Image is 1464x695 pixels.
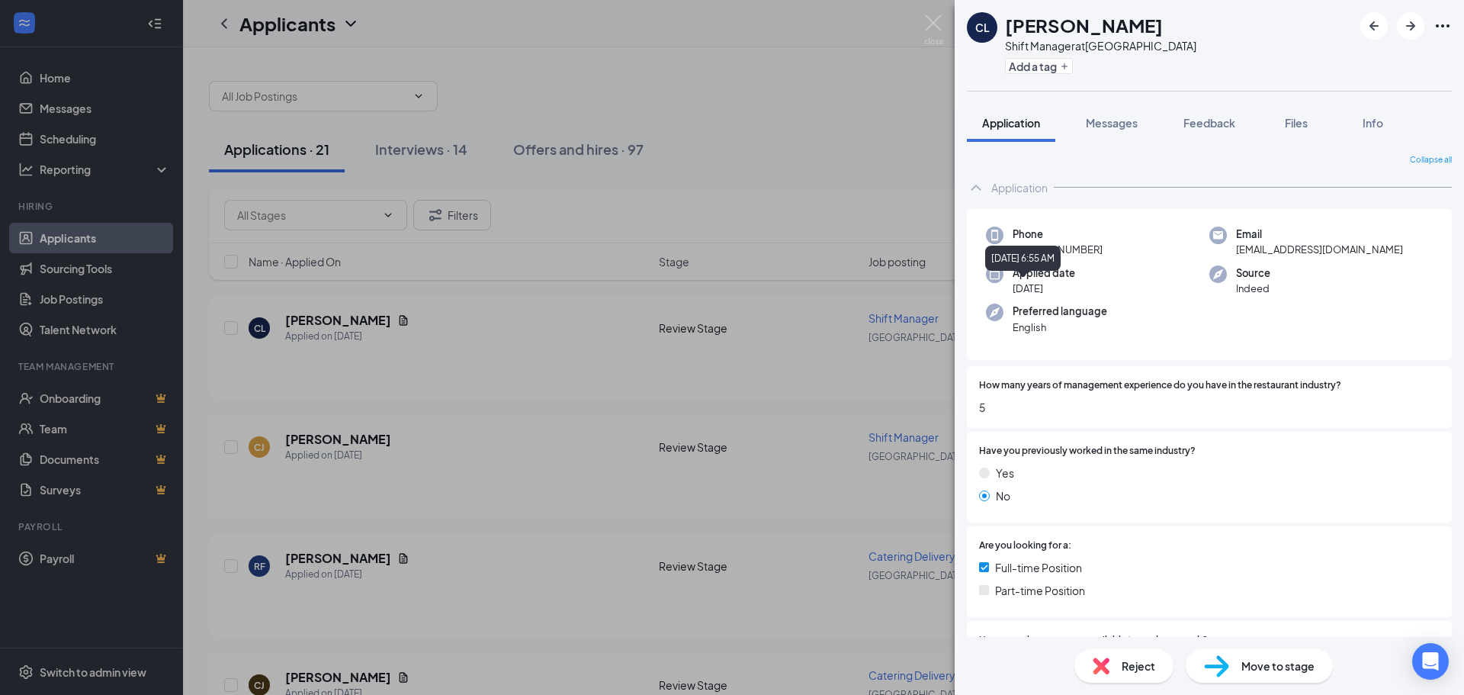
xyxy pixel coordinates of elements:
[975,20,990,35] div: CL
[1412,643,1449,680] div: Open Intercom Messenger
[1183,116,1235,130] span: Feedback
[1241,658,1315,674] span: Move to stage
[1410,154,1452,166] span: Collapse all
[1285,116,1308,130] span: Files
[1013,242,1103,257] span: [PHONE_NUMBER]
[1433,17,1452,35] svg: Ellipses
[979,633,1208,648] span: How many hours are you available to work per week?
[1236,242,1403,257] span: [EMAIL_ADDRESS][DOMAIN_NAME]
[1363,116,1383,130] span: Info
[1397,12,1424,40] button: ArrowRight
[996,465,1014,481] span: Yes
[1401,17,1420,35] svg: ArrowRight
[979,399,1440,416] span: 5
[1013,304,1107,319] span: Preferred language
[979,444,1196,459] span: Have you previously worked in the same industry?
[1013,281,1075,296] span: [DATE]
[982,116,1040,130] span: Application
[979,378,1341,393] span: How many years of management experience do you have in the restaurant industry?
[1086,116,1138,130] span: Messages
[985,246,1061,271] div: [DATE] 6:55 AM
[991,180,1048,195] div: Application
[996,487,1010,504] span: No
[1360,12,1388,40] button: ArrowLeftNew
[995,582,1085,599] span: Part-time Position
[995,559,1082,576] span: Full-time Position
[1013,320,1107,335] span: English
[1236,265,1270,281] span: Source
[979,539,1071,553] span: Are you looking for a:
[967,179,985,197] svg: ChevronUp
[1236,227,1403,242] span: Email
[1005,58,1073,74] button: PlusAdd a tag
[1122,658,1155,674] span: Reject
[1005,12,1163,38] h1: [PERSON_NAME]
[1005,38,1196,53] div: Shift Manager at [GEOGRAPHIC_DATA]
[1236,281,1270,296] span: Indeed
[1013,227,1103,242] span: Phone
[1365,17,1383,35] svg: ArrowLeftNew
[1060,62,1069,71] svg: Plus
